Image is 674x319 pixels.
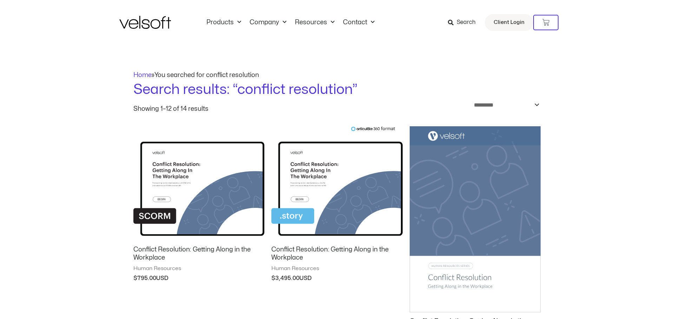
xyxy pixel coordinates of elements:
a: Conflict Resolution: Getting Along in the Workplace [271,245,402,265]
h2: Conflict Resolution: Getting Along in the Workplace [133,245,264,262]
a: Client Login [485,14,533,31]
bdi: 795.00 [133,275,156,281]
a: ContactMenu Toggle [339,19,379,26]
bdi: 3,495.00 [271,275,299,281]
a: Home [133,72,152,78]
p: Showing 1–12 of 14 results [133,106,209,112]
a: Search [448,17,481,28]
a: CompanyMenu Toggle [245,19,291,26]
span: Client Login [494,18,524,27]
a: ResourcesMenu Toggle [291,19,339,26]
a: Conflict Resolution: Getting Along in the Workplace [133,245,264,265]
span: Search [457,18,476,27]
span: Human Resources [271,265,402,272]
span: $ [133,275,137,281]
span: » [133,72,259,78]
img: Conflict Resolution: Getting Along in the Workplace [271,126,402,241]
span: You searched for conflict resolution [154,72,259,78]
h2: Conflict Resolution: Getting Along in the Workplace [271,245,402,262]
nav: Menu [202,19,379,26]
a: ProductsMenu Toggle [202,19,245,26]
span: Human Resources [133,265,264,272]
img: Conflict Resolution: Getting Along in the Workplace [410,126,541,313]
img: Conflict Resolution: Getting Along in the Workplace [133,126,264,241]
h1: Search results: “conflict resolution” [133,80,541,100]
select: Shop order [469,100,541,110]
span: $ [271,275,275,281]
img: Velsoft Training Materials [119,16,171,29]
